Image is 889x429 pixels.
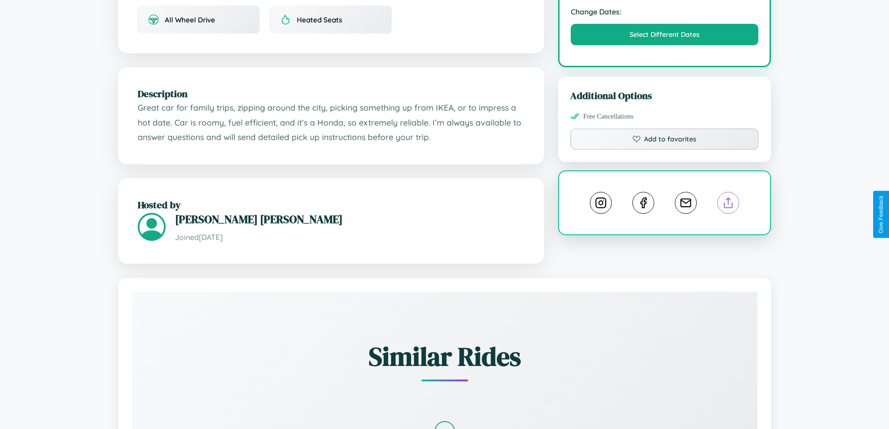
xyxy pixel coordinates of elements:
[570,128,759,150] button: Add to favorites
[138,100,525,145] p: Great car for family trips, zipping around the city, picking something up from IKEA, or to impres...
[570,89,759,102] h3: Additional Options
[571,7,759,16] strong: Change Dates:
[138,198,525,211] h2: Hosted by
[165,15,215,24] span: All Wheel Drive
[138,87,525,100] h2: Description
[878,196,884,233] div: Give Feedback
[175,231,525,244] p: Joined [DATE]
[583,113,634,120] span: Free Cancellations
[571,24,759,45] button: Select Different Dates
[175,211,525,227] h3: [PERSON_NAME] [PERSON_NAME]
[297,15,342,24] span: Heated Seats
[165,338,725,374] h2: Similar Rides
